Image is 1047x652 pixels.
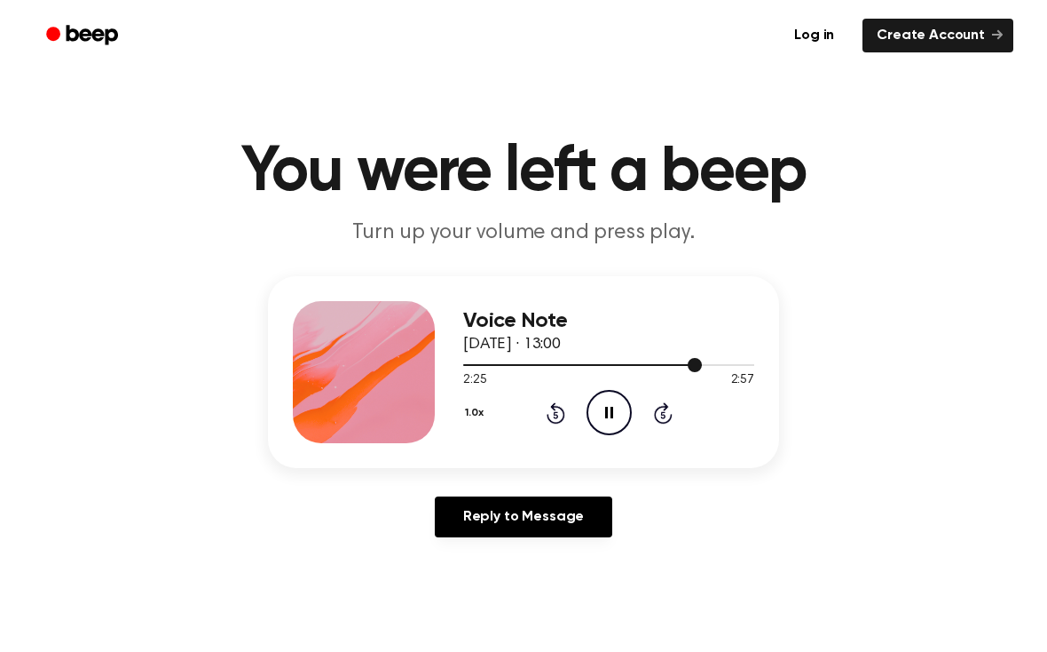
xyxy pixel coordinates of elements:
span: 2:57 [731,371,754,390]
h3: Voice Note [463,309,754,333]
button: 1.0x [463,398,490,428]
h1: You were left a beep [69,140,978,204]
a: Beep [34,19,134,53]
span: 2:25 [463,371,486,390]
span: [DATE] · 13:00 [463,337,561,353]
a: Reply to Message [435,497,612,537]
a: Create Account [862,19,1013,52]
p: Turn up your volume and press play. [183,219,864,248]
a: Log in [776,15,852,56]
